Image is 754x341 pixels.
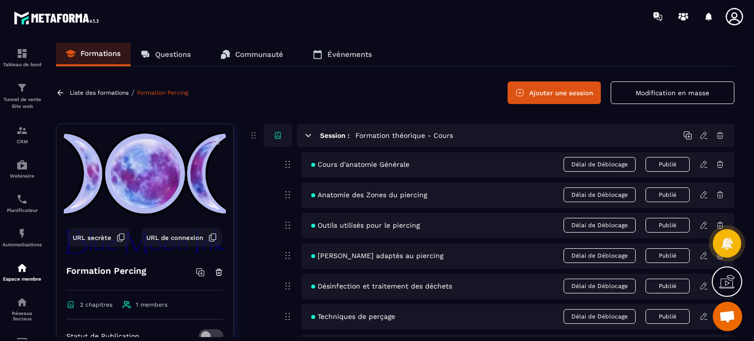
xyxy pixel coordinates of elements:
a: automationsautomationsWebinaire [2,152,42,186]
a: Événements [303,43,382,66]
span: Outils utilisés pour le piercing [311,221,420,229]
img: scheduler [16,193,28,205]
span: [PERSON_NAME] adaptés au piercing [311,252,443,260]
span: Cours d'anatomie Générale [311,160,409,168]
p: CRM [2,139,42,144]
span: 2 chapitres [80,301,112,308]
span: Délai de Déblocage [564,218,636,233]
img: formation [16,125,28,136]
p: Webinaire [2,173,42,179]
p: Planificateur [2,208,42,213]
button: Publié [646,309,690,324]
p: Communauté [235,50,283,59]
span: Anatomie des Zones du piercing [311,191,427,199]
p: Espace membre [2,276,42,282]
button: Publié [646,157,690,172]
button: URL secrète [68,228,130,247]
img: automations [16,159,28,171]
img: formation [16,82,28,94]
button: Publié [646,218,690,233]
p: Tunnel de vente Site web [2,96,42,110]
a: social-networksocial-networkRéseaux Sociaux [2,289,42,329]
img: social-network [16,296,28,308]
a: Formation Percing [137,89,188,96]
a: Formations [56,43,131,66]
p: Questions [155,50,191,59]
button: Publié [646,248,690,263]
span: URL de connexion [146,234,203,241]
p: Événements [327,50,372,59]
img: logo [14,9,102,27]
img: automations [16,228,28,239]
a: automationsautomationsAutomatisations [2,220,42,255]
button: URL de connexion [141,228,222,247]
img: background [64,131,226,254]
p: Réseaux Sociaux [2,311,42,321]
a: Questions [131,43,201,66]
button: Modification en masse [611,81,734,104]
h5: Formation théorique - Cours [355,131,453,140]
span: Techniques de perçage [311,313,395,320]
a: formationformationTunnel de vente Site web [2,75,42,117]
span: Délai de Déblocage [564,309,636,324]
a: schedulerschedulerPlanificateur [2,186,42,220]
p: Statut de Publication [66,332,139,340]
span: / [131,88,135,98]
button: Publié [646,187,690,202]
h4: Formation Percing [66,264,146,278]
button: Publié [646,279,690,293]
img: automations [16,262,28,274]
span: URL secrète [73,234,111,241]
p: Automatisations [2,242,42,247]
a: automationsautomationsEspace membre [2,255,42,289]
button: Ajouter une session [508,81,601,104]
span: Délai de Déblocage [564,157,636,172]
span: Délai de Déblocage [564,187,636,202]
a: formationformationTableau de bord [2,40,42,75]
a: formationformationCRM [2,117,42,152]
p: Tableau de bord [2,62,42,67]
span: Délai de Déblocage [564,279,636,293]
span: Désinfection et traitement des déchets [311,282,452,290]
h6: Session : [320,131,350,139]
p: Formations [81,49,121,58]
a: Liste des formations [70,89,129,96]
span: Délai de Déblocage [564,248,636,263]
span: 1 members [136,301,167,308]
img: formation [16,48,28,59]
a: Communauté [211,43,293,66]
div: Ouvrir le chat [713,302,742,331]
